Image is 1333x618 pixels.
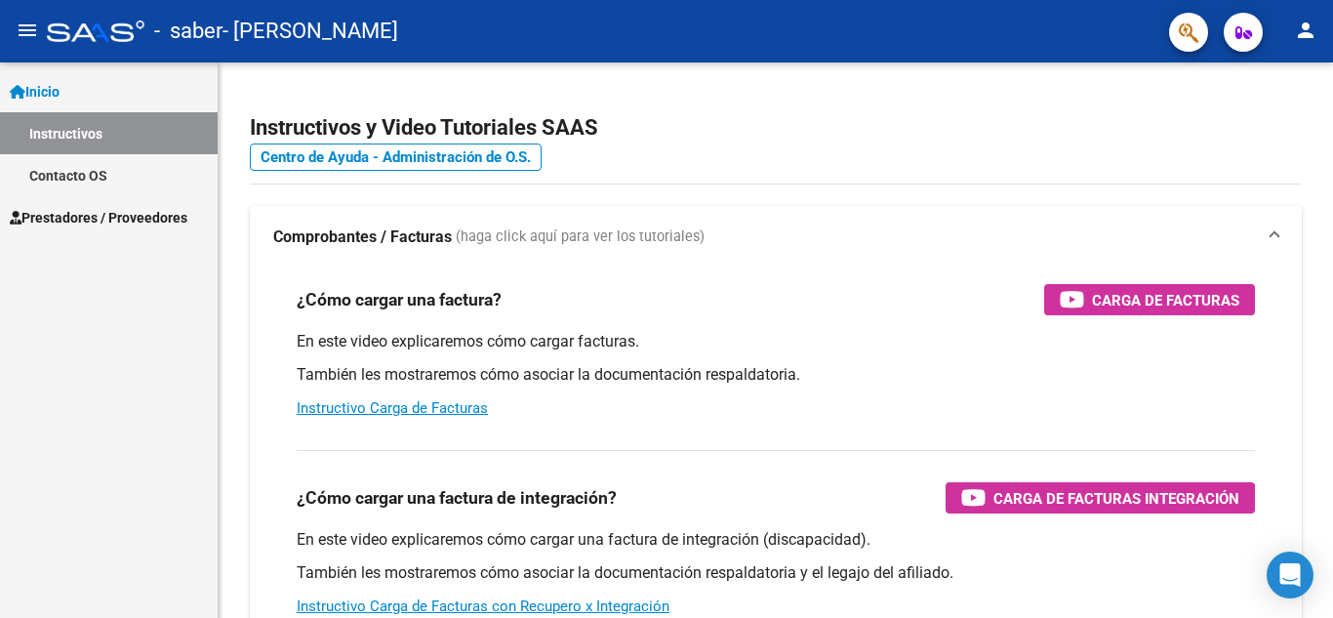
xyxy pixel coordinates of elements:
p: En este video explicaremos cómo cargar facturas. [297,331,1255,352]
mat-expansion-panel-header: Comprobantes / Facturas (haga click aquí para ver los tutoriales) [250,206,1302,268]
span: Inicio [10,81,60,103]
span: (haga click aquí para ver los tutoriales) [456,227,705,248]
strong: Comprobantes / Facturas [273,227,452,248]
span: - saber [154,10,222,53]
button: Carga de Facturas [1044,284,1255,315]
span: Carga de Facturas Integración [993,486,1239,511]
p: También les mostraremos cómo asociar la documentación respaldatoria y el legajo del afiliado. [297,562,1255,584]
span: Prestadores / Proveedores [10,207,187,228]
h3: ¿Cómo cargar una factura? [297,286,502,313]
p: También les mostraremos cómo asociar la documentación respaldatoria. [297,364,1255,386]
a: Instructivo Carga de Facturas [297,399,488,417]
a: Instructivo Carga de Facturas con Recupero x Integración [297,597,669,615]
button: Carga de Facturas Integración [946,482,1255,514]
mat-icon: person [1294,19,1317,42]
h2: Instructivos y Video Tutoriales SAAS [250,109,1302,146]
h3: ¿Cómo cargar una factura de integración? [297,484,617,512]
p: En este video explicaremos cómo cargar una factura de integración (discapacidad). [297,529,1255,551]
div: Open Intercom Messenger [1267,552,1313,598]
a: Centro de Ayuda - Administración de O.S. [250,144,542,171]
span: Carga de Facturas [1092,288,1239,312]
span: - [PERSON_NAME] [222,10,398,53]
mat-icon: menu [16,19,39,42]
